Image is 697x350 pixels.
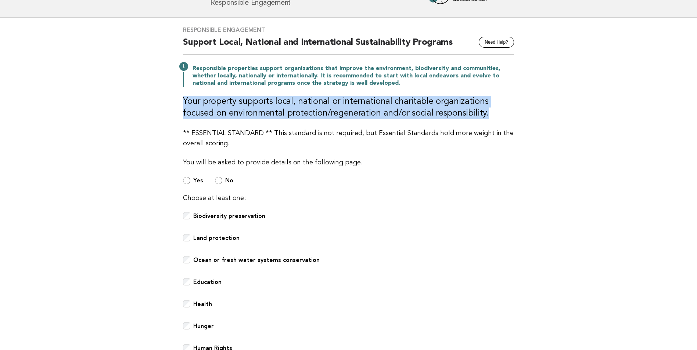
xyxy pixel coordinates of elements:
h2: Support Local, National and International Sustainability Programs [183,37,514,55]
p: Choose at least one: [183,193,514,203]
h3: Your property supports local, national or international charitable organizations focused on envir... [183,96,514,119]
b: Hunger [193,322,214,329]
b: Biodiversity preservation [193,212,265,219]
b: Yes [193,177,203,184]
h3: Responsible Engagement [183,26,514,34]
b: Education [193,278,222,285]
b: Land protection [193,234,240,241]
b: No [225,177,233,184]
p: Responsible properties support organizations that improve the environment, biodiversity and commu... [193,65,514,87]
p: You will be asked to provide details on the following page. [183,157,514,168]
b: Health [193,300,212,307]
p: ** ESSENTIAL STANDARD ** This standard is not required, but Essential Standards hold more weight ... [183,128,514,149]
button: Need Help? [479,37,514,48]
b: Ocean or fresh water systems conservation [193,256,320,263]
